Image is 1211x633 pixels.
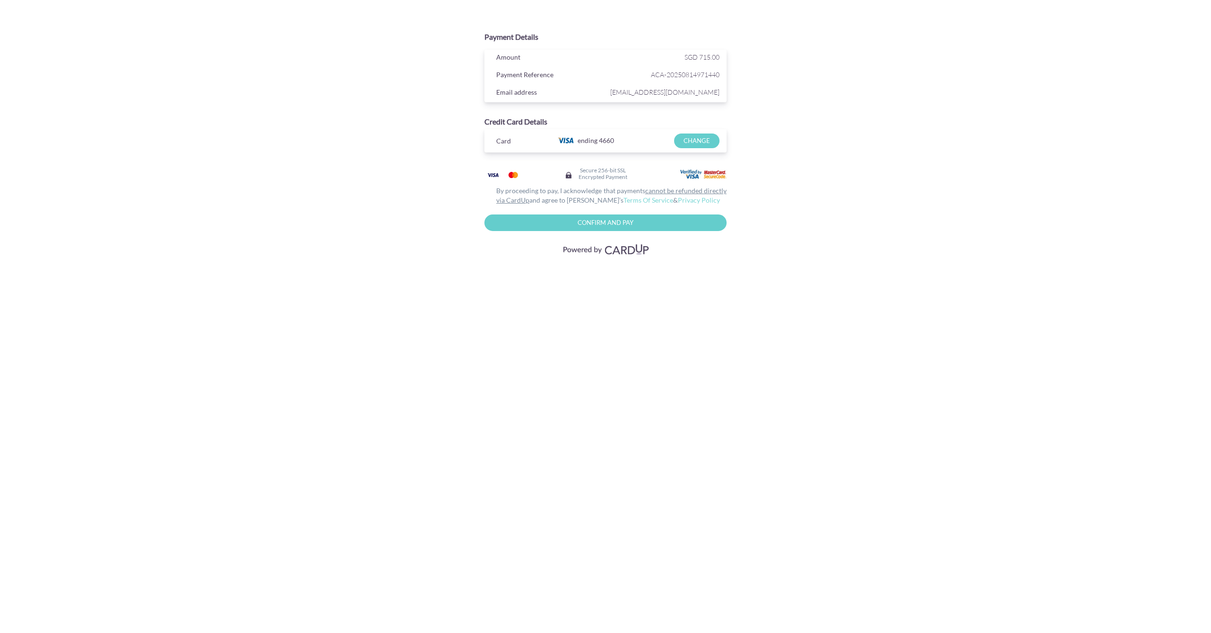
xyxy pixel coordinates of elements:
[483,169,502,181] img: Visa
[578,134,597,148] span: ending
[678,196,720,204] a: Privacy Policy
[674,134,719,148] input: CHANGE
[489,51,608,65] div: Amount
[608,86,720,98] span: [EMAIL_ADDRESS][DOMAIN_NAME]
[484,186,727,205] div: By proceeding to pay, I acknowledge that payments and agree to [PERSON_NAME]’s &
[484,116,727,127] div: Credit Card Details
[558,241,653,258] img: Visa, Mastercard
[684,53,720,61] span: SGD 715.00
[496,187,727,204] u: cannot be refunded directly via CardUp
[489,69,608,83] div: Payment Reference
[680,169,728,180] img: User card
[489,86,608,100] div: Email address
[608,69,720,80] span: ACA-20250814971440
[599,136,614,144] span: 4660
[623,196,673,204] a: Terms Of Service
[504,169,523,181] img: Mastercard
[484,32,727,43] div: Payment Details
[565,171,572,179] img: Secure lock
[579,167,627,179] h6: Secure 256-bit SSL Encrypted Payment
[484,214,727,231] input: Confirm and Pay
[489,135,548,149] div: Card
